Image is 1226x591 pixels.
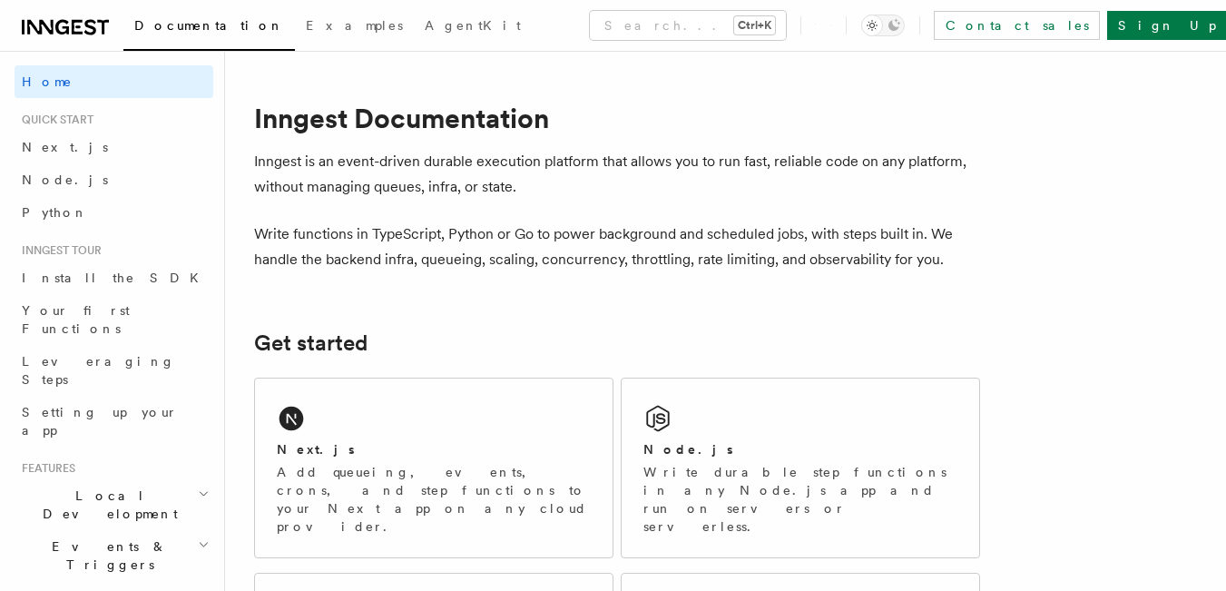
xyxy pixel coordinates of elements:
[134,18,284,33] span: Documentation
[254,330,368,356] a: Get started
[254,102,980,134] h1: Inngest Documentation
[22,405,178,438] span: Setting up your app
[15,163,213,196] a: Node.js
[306,18,403,33] span: Examples
[15,479,213,530] button: Local Development
[734,16,775,34] kbd: Ctrl+K
[254,378,613,558] a: Next.jsAdd queueing, events, crons, and step functions to your Next app on any cloud provider.
[643,463,957,536] p: Write durable step functions in any Node.js app and run on servers or serverless.
[22,172,108,187] span: Node.js
[22,73,73,91] span: Home
[15,396,213,447] a: Setting up your app
[254,222,980,272] p: Write functions in TypeScript, Python or Go to power background and scheduled jobs, with steps bu...
[15,294,213,345] a: Your first Functions
[254,149,980,200] p: Inngest is an event-driven durable execution platform that allows you to run fast, reliable code ...
[22,303,130,336] span: Your first Functions
[861,15,905,36] button: Toggle dark mode
[15,345,213,396] a: Leveraging Steps
[414,5,532,49] a: AgentKit
[15,131,213,163] a: Next.js
[643,440,733,458] h2: Node.js
[15,113,93,127] span: Quick start
[22,140,108,154] span: Next.js
[277,463,591,536] p: Add queueing, events, crons, and step functions to your Next app on any cloud provider.
[22,205,88,220] span: Python
[934,11,1100,40] a: Contact sales
[621,378,980,558] a: Node.jsWrite durable step functions in any Node.js app and run on servers or serverless.
[22,271,210,285] span: Install the SDK
[15,487,198,523] span: Local Development
[425,18,521,33] span: AgentKit
[295,5,414,49] a: Examples
[15,461,75,476] span: Features
[277,440,355,458] h2: Next.js
[15,196,213,229] a: Python
[590,11,786,40] button: Search...Ctrl+K
[15,261,213,294] a: Install the SDK
[15,530,213,581] button: Events & Triggers
[22,354,175,387] span: Leveraging Steps
[15,537,198,574] span: Events & Triggers
[15,65,213,98] a: Home
[123,5,295,51] a: Documentation
[15,243,102,258] span: Inngest tour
